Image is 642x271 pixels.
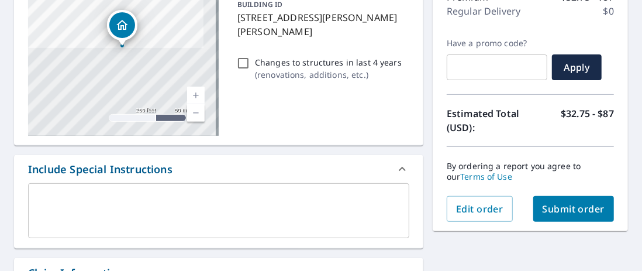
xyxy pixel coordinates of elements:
a: Current Level 17, Zoom In [187,87,205,104]
p: $0 [603,4,614,18]
button: Edit order [447,196,513,222]
label: Have a promo code? [447,38,547,49]
p: ( renovations, additions, etc. ) [255,68,402,81]
div: Dropped pin, building 1, Residential property, 270 Shellie Dr Rockwell, NC 28138 [107,10,137,46]
a: Current Level 17, Zoom Out [187,104,205,122]
span: Submit order [543,203,605,215]
p: Estimated Total (USD): [447,107,530,135]
p: By ordering a report you agree to our [447,161,614,182]
a: Terms of Use [460,171,512,182]
p: $32.75 - $87 [561,107,614,135]
div: Include Special Instructions [28,162,172,177]
button: Apply [552,54,602,80]
span: Apply [561,61,592,74]
p: Changes to structures in last 4 years [255,56,402,68]
p: [STREET_ADDRESS][PERSON_NAME][PERSON_NAME] [237,11,405,39]
span: Edit order [456,203,503,215]
div: Include Special Instructions [14,155,423,183]
p: Regular Delivery [447,4,520,18]
button: Submit order [533,196,615,222]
